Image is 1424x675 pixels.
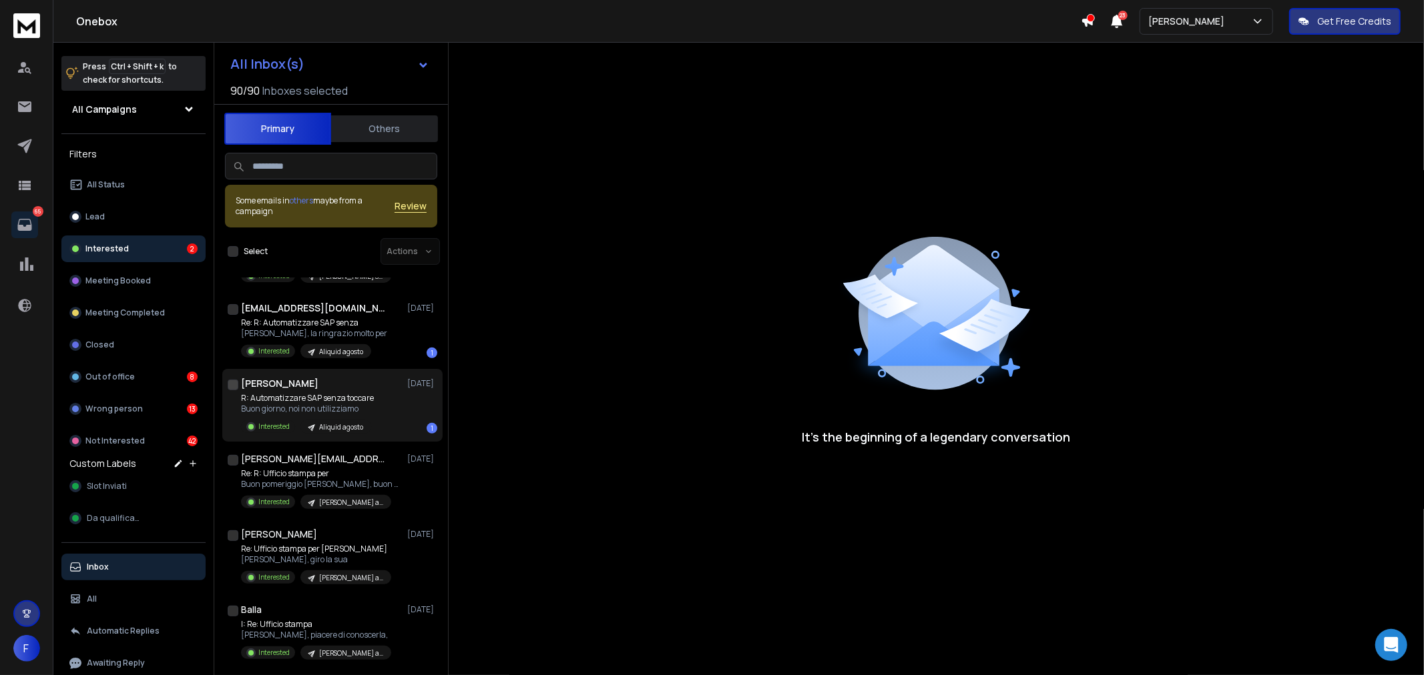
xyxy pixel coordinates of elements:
p: R: Automatizzare SAP senza toccare [241,393,374,404]
button: Lead [61,203,206,230]
p: Meeting Booked [85,275,151,286]
p: [PERSON_NAME] agosto [319,573,383,583]
p: [PERSON_NAME] [1148,15,1230,28]
button: Slot Inviati [61,473,206,500]
h1: Balla [241,603,262,616]
h1: [PERSON_NAME][EMAIL_ADDRESS][DOMAIN_NAME] [241,452,388,466]
button: Meeting Booked [61,267,206,294]
button: Interested2 [61,235,206,262]
p: [DATE] [407,529,437,540]
p: Interested [258,422,290,432]
div: 1 [427,348,437,358]
div: 2 [187,243,198,254]
div: Open Intercom Messenger [1375,629,1407,661]
span: 90 / 90 [230,83,260,99]
p: [PERSON_NAME] agosto [319,648,383,658]
button: All Inbox(s) [220,51,440,77]
button: Primary [224,113,331,145]
div: 8 [187,372,198,382]
div: 1 [427,423,437,434]
h3: Filters [61,145,206,163]
p: [DATE] [407,303,437,313]
p: [PERSON_NAME], giro la sua [241,554,391,565]
p: Interested [258,572,290,582]
p: Buon giorno, noi non utilizziamo [241,404,374,414]
p: Inbox [87,562,109,572]
h1: All Campaigns [72,103,137,116]
p: Interested [85,243,129,254]
h3: Custom Labels [69,457,136,470]
button: F [13,635,40,662]
span: Ctrl + Shift + k [109,59,166,74]
p: I: Re: Ufficio stampa [241,619,391,630]
p: Re: Ufficio stampa per [PERSON_NAME] [241,544,391,554]
button: Get Free Credits [1289,8,1401,35]
label: Select [244,246,268,257]
p: Re: R: Automatizzare SAP senza [241,317,387,328]
p: Get Free Credits [1317,15,1391,28]
h1: Onebox [76,13,1081,29]
p: Awaiting Reply [87,658,145,668]
p: Aliquid agosto [319,422,363,432]
button: Meeting Completed [61,299,206,326]
span: others [290,195,313,206]
span: Da qualificare [87,513,143,524]
button: Wrong person13 [61,396,206,422]
button: All [61,586,206,612]
p: Interested [258,497,290,507]
p: Wrong person [85,404,143,414]
span: Slot Inviati [87,481,127,492]
h1: [EMAIL_ADDRESS][DOMAIN_NAME] [241,301,388,315]
p: Aliquid agosto [319,347,363,357]
p: All [87,594,97,604]
div: 13 [187,404,198,414]
p: It’s the beginning of a legendary conversation [802,428,1071,446]
p: Out of office [85,372,135,382]
button: All Status [61,171,206,198]
p: Press to check for shortcuts. [83,60,177,87]
p: Not Interested [85,436,145,446]
button: Inbox [61,554,206,580]
p: [PERSON_NAME], la ringrazio molto per [241,328,387,339]
button: Others [331,114,438,143]
button: Closed [61,331,206,358]
h1: [PERSON_NAME] [241,528,317,541]
p: [PERSON_NAME] agosto [319,498,383,508]
p: Lead [85,211,105,222]
button: Review [395,199,427,213]
p: Closed [85,340,114,350]
p: Interested [258,648,290,658]
span: 23 [1118,11,1128,20]
p: Automatic Replies [87,626,160,636]
p: Meeting Completed [85,307,165,318]
p: Re: R: Ufficio stampa per [241,468,401,479]
div: Some emails in maybe from a campaign [236,195,395,217]
h1: [PERSON_NAME] [241,377,318,390]
a: 65 [11,211,38,238]
p: All Status [87,179,125,190]
h1: All Inbox(s) [230,57,304,71]
p: 65 [33,206,43,217]
button: Da qualificare [61,505,206,532]
div: 42 [187,436,198,446]
p: [DATE] [407,604,437,615]
p: Interested [258,346,290,356]
img: logo [13,13,40,38]
p: [PERSON_NAME], piacere di conoscerla, [241,630,391,640]
button: All Campaigns [61,96,206,123]
p: Buon pomeriggio [PERSON_NAME], buon pomeriggio [241,479,401,490]
button: Out of office8 [61,364,206,390]
button: Not Interested42 [61,428,206,454]
button: Automatic Replies [61,618,206,644]
p: [DATE] [407,378,437,389]
h3: Inboxes selected [262,83,348,99]
p: [DATE] [407,454,437,464]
